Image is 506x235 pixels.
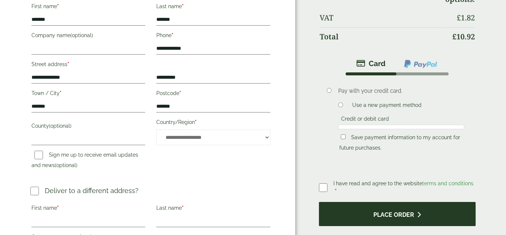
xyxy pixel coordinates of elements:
p: Deliver to a different address? [45,186,139,196]
label: Credit or debit card [338,116,392,124]
label: Save payment information to my account for future purchases. [339,134,460,153]
img: stripe.png [356,59,386,68]
label: First name [31,1,145,14]
label: Last name [156,1,270,14]
abbr: required [182,3,184,9]
label: Postcode [156,88,270,101]
abbr: required [172,32,173,38]
abbr: required [195,119,197,125]
label: Phone [156,30,270,43]
abbr: required [57,205,59,211]
bdi: 10.92 [452,32,475,42]
abbr: required [60,90,61,96]
span: £ [457,13,461,23]
a: terms and conditions [422,180,473,186]
span: (optional) [70,32,93,38]
abbr: required [57,3,59,9]
label: Use a new payment method [349,102,425,110]
abbr: required [67,61,69,67]
span: (optional) [49,123,71,129]
abbr: required [179,90,181,96]
label: Country/Region [156,117,270,130]
bdi: 1.82 [457,13,475,23]
label: Town / City [31,88,145,101]
label: Sign me up to receive email updates and news [31,152,138,170]
span: (optional) [55,162,77,168]
abbr: required [182,205,184,211]
label: Last name [156,203,270,215]
th: Total [320,27,447,46]
p: Pay with your credit card. [338,87,465,95]
th: VAT [320,9,447,27]
input: Sign me up to receive email updates and news(optional) [34,151,43,159]
span: £ [452,32,456,42]
label: County [31,121,145,133]
button: Place order [319,202,476,226]
label: Company name [31,30,145,43]
label: Street address [31,59,145,72]
label: First name [31,203,145,215]
span: I have read and agree to the website [333,180,473,186]
abbr: required [335,188,337,194]
img: ppcp-gateway.png [403,59,438,69]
